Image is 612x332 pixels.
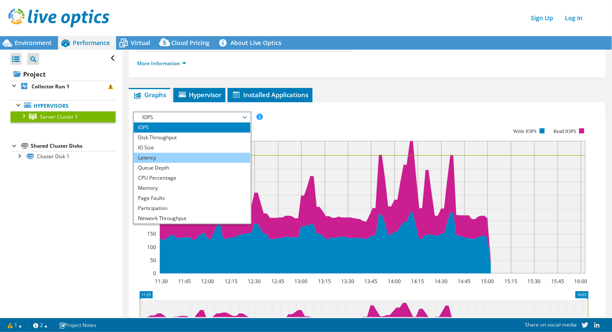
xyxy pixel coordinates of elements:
[435,278,448,285] text: 14:30
[505,278,518,285] text: 15:15
[134,173,250,183] li: CPU Percentage
[134,143,250,153] li: IO Size
[150,257,156,264] text: 50
[232,90,308,99] span: Installed Applications
[8,8,109,27] img: live_optics_svg.svg
[32,83,69,90] b: Collector Run 1
[365,278,378,285] text: 13:45
[272,278,285,285] text: 12:45
[2,320,28,330] a: 1
[458,278,471,285] text: 14:45
[134,193,250,203] li: Page Faults
[137,60,186,67] a: More Information
[342,278,355,285] text: 13:30
[201,278,215,285] text: 12:00
[31,141,116,151] div: Shared Cluster Disks
[295,278,308,285] text: 13:00
[40,113,78,120] span: Server Cluster 1
[216,36,288,50] a: About Live Optics
[178,90,221,99] span: Hypervisor
[11,111,116,122] a: Server Cluster 1
[147,230,156,237] text: 150
[318,278,331,285] text: 13:15
[527,12,557,24] a: Sign Up
[134,122,250,133] li: IOPS
[11,67,116,81] a: Project
[73,39,110,47] span: Performance
[11,151,116,162] a: Cluster Disk 1
[155,278,168,285] text: 11:30
[138,112,246,122] span: IOPS
[11,81,116,92] a: Collector Run 1
[53,320,102,330] a: Project Notes
[11,100,116,111] a: Hypervisors
[133,90,166,99] span: Graphs
[134,183,250,193] li: Memory
[551,278,564,285] text: 15:45
[411,278,424,285] text: 14:15
[525,321,577,328] span: Share on social media
[575,278,588,285] text: 16:00
[134,213,250,223] li: Network Throughput
[248,278,261,285] text: 12:30
[225,278,238,285] text: 12:15
[27,320,53,330] a: 2
[388,278,401,285] text: 14:00
[481,278,494,285] text: 15:00
[561,12,587,24] a: Log In
[171,39,209,47] span: Cloud Pricing
[134,153,250,163] li: Latency
[134,163,250,173] li: Queue Depth
[528,278,541,285] text: 15:30
[131,39,150,47] span: Virtual
[134,133,250,143] li: Disk Throughput
[554,128,576,134] text: Read IOPS
[15,39,52,47] span: Environment
[513,128,537,134] text: Write IOPS
[134,203,250,213] li: Participation
[147,244,156,251] text: 100
[153,270,156,277] text: 0
[178,278,191,285] text: 11:45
